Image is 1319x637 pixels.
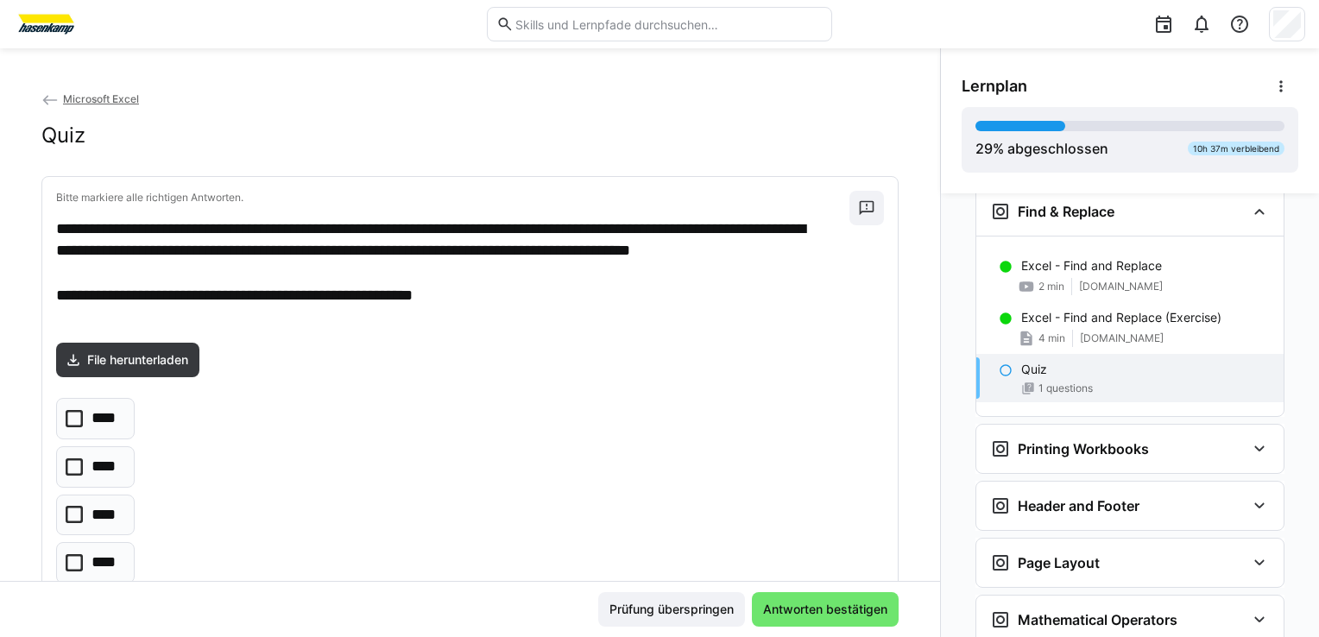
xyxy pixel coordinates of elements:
h2: Quiz [41,123,85,148]
a: Microsoft Excel [41,92,139,105]
span: [DOMAIN_NAME] [1079,280,1163,293]
span: 2 min [1038,280,1064,293]
span: Microsoft Excel [63,92,139,105]
span: Antworten bestätigen [760,601,890,618]
span: File herunterladen [85,351,191,369]
input: Skills und Lernpfade durchsuchen… [514,16,823,32]
p: Bitte markiere alle richtigen Antworten. [56,191,849,205]
span: Lernplan [962,77,1027,96]
span: 1 questions [1038,382,1093,395]
span: [DOMAIN_NAME] [1080,331,1164,345]
span: 4 min [1038,331,1065,345]
a: File herunterladen [56,343,199,377]
p: Excel - Find and Replace [1021,257,1162,274]
h3: Find & Replace [1018,203,1114,220]
span: Prüfung überspringen [607,601,736,618]
button: Antworten bestätigen [752,592,899,627]
h3: Page Layout [1018,554,1100,571]
h3: Printing Workbooks [1018,440,1149,457]
p: Quiz [1021,361,1047,378]
span: 29 [975,140,993,157]
div: % abgeschlossen [975,138,1108,159]
p: Excel - Find and Replace (Exercise) [1021,309,1221,326]
h3: Mathematical Operators [1018,611,1177,628]
h3: Header and Footer [1018,497,1139,514]
div: 10h 37m verbleibend [1188,142,1284,155]
button: Prüfung überspringen [598,592,745,627]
